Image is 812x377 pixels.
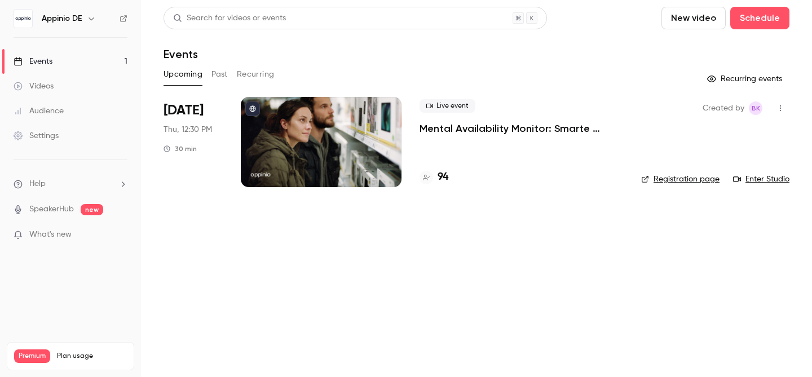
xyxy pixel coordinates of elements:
div: Aug 14 Thu, 12:30 PM (Europe/Berlin) [164,97,223,187]
span: Thu, 12:30 PM [164,124,212,135]
span: Live event [420,99,475,113]
span: Plan usage [57,352,127,361]
div: Audience [14,105,64,117]
span: new [81,204,103,215]
a: Mental Availability Monitor: Smarte Insights nutzen, um deine Marke effizient zu stärken [420,122,623,135]
button: Recurring events [702,70,789,88]
span: Help [29,178,46,190]
button: Recurring [237,65,275,83]
li: help-dropdown-opener [14,178,127,190]
h6: Appinio DE [42,13,82,24]
img: Appinio DE [14,10,32,28]
span: [DATE] [164,101,204,119]
button: New video [661,7,726,29]
span: Created by [703,101,744,115]
span: Premium [14,349,50,363]
a: SpeakerHub [29,203,74,215]
h4: 94 [438,170,448,185]
div: Videos [14,81,54,92]
span: What's new [29,229,72,241]
button: Past [211,65,228,83]
span: Britta Kristin Agel [749,101,762,115]
span: BK [752,101,760,115]
div: Settings [14,130,59,141]
div: 30 min [164,144,197,153]
a: 94 [420,170,448,185]
h1: Events [164,47,198,61]
div: Search for videos or events [173,12,286,24]
a: Registration page [641,174,720,185]
button: Schedule [730,7,789,29]
a: Enter Studio [733,174,789,185]
div: Events [14,56,52,67]
button: Upcoming [164,65,202,83]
